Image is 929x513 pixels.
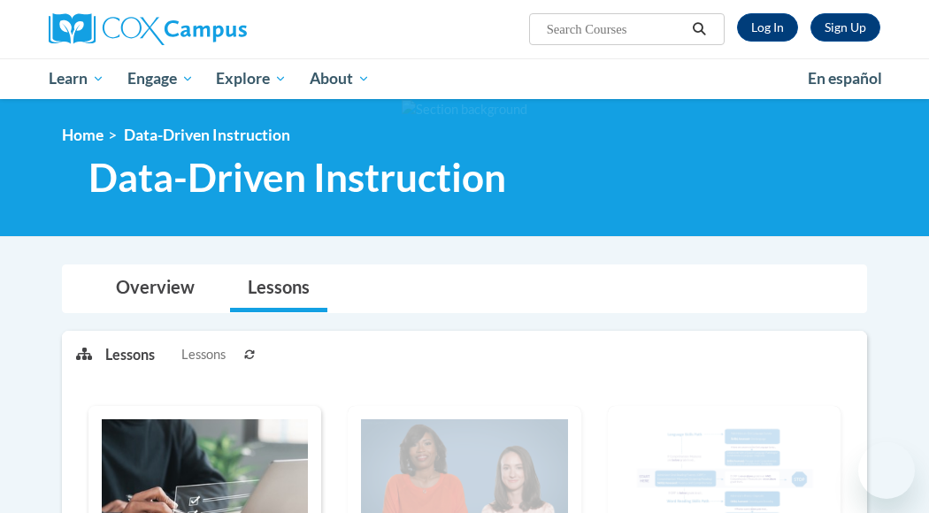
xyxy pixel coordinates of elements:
[181,345,226,364] span: Lessons
[810,13,880,42] a: Register
[692,23,708,36] i: 
[737,13,798,42] a: Log In
[98,265,212,312] a: Overview
[298,58,381,99] a: About
[796,60,894,97] a: En español
[545,19,687,40] input: Search Courses
[88,154,506,201] span: Data-Driven Instruction
[124,126,290,144] span: Data-Driven Instruction
[37,58,116,99] a: Learn
[216,68,287,89] span: Explore
[127,68,194,89] span: Engage
[230,265,327,312] a: Lessons
[204,58,298,99] a: Explore
[62,126,104,144] a: Home
[687,19,713,40] button: Search
[35,58,894,99] div: Main menu
[49,68,104,89] span: Learn
[858,442,915,499] iframe: Button to launch messaging window
[105,345,155,364] p: Lessons
[808,69,882,88] span: En español
[116,58,205,99] a: Engage
[310,68,370,89] span: About
[49,13,308,45] a: Cox Campus
[402,100,527,119] img: Section background
[49,13,247,45] img: Cox Campus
